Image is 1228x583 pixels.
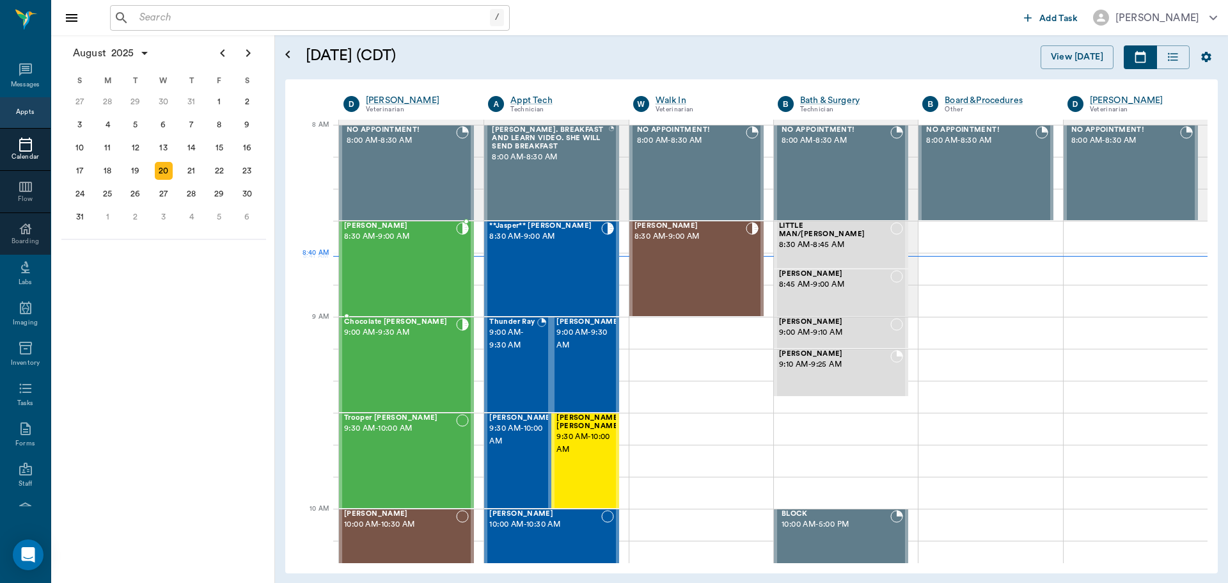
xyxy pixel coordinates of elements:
[779,278,890,291] span: 8:45 AM - 9:00 AM
[489,422,553,448] span: 9:30 AM - 10:00 AM
[70,44,109,62] span: August
[71,116,89,134] div: Sunday, August 3, 2025
[19,479,32,489] div: Staff
[238,116,256,134] div: Saturday, August 9, 2025
[71,162,89,180] div: Sunday, August 17, 2025
[344,222,456,230] span: [PERSON_NAME]
[778,96,794,112] div: B
[1067,96,1083,112] div: D
[71,139,89,157] div: Sunday, August 10, 2025
[210,40,235,66] button: Previous page
[484,221,618,317] div: CHECKED_IN, 8:30 AM - 9:00 AM
[182,162,200,180] div: Thursday, August 21, 2025
[347,134,456,147] span: 8:00 AM - 8:30 AM
[210,139,228,157] div: Friday, August 15, 2025
[98,139,116,157] div: Monday, August 11, 2025
[155,116,173,134] div: Wednesday, August 6, 2025
[238,93,256,111] div: Saturday, August 2, 2025
[489,510,601,518] span: [PERSON_NAME]
[551,413,618,509] div: NOT_CONFIRMED, 9:30 AM - 10:00 AM
[339,221,474,317] div: CHECKED_IN, 8:30 AM - 9:00 AM
[1071,134,1180,147] span: 8:00 AM - 8:30 AM
[800,94,903,107] div: Bath & Surgery
[210,116,228,134] div: Friday, August 8, 2025
[492,126,608,150] span: [PERSON_NAME]. BREAKFAST AND LEARN VIDEO. SHE WILL SEND BREAKFAST
[16,108,34,117] div: Appts
[634,222,746,230] span: [PERSON_NAME]
[344,422,456,435] span: 9:30 AM - 10:00 AM
[71,93,89,111] div: Sunday, July 27, 2025
[492,151,608,164] span: 8:00 AM - 8:30 AM
[344,414,456,422] span: Trooper [PERSON_NAME]
[344,230,456,243] span: 8:30 AM - 9:00 AM
[629,221,764,317] div: CHECKED_IN, 8:30 AM - 9:00 AM
[210,208,228,226] div: Friday, September 5, 2025
[488,96,504,112] div: A
[67,40,156,66] button: August2025
[782,510,890,518] span: BLOCK
[339,125,474,221] div: BOOKED, 8:00 AM - 8:30 AM
[779,358,890,371] span: 9:10 AM - 9:25 AM
[556,326,620,352] span: 9:00 AM - 9:30 AM
[343,96,359,112] div: D
[1090,104,1193,115] div: Veterinarian
[306,45,642,66] h5: [DATE] (CDT)
[1019,6,1083,29] button: Add Task
[127,162,145,180] div: Tuesday, August 19, 2025
[366,94,469,107] a: [PERSON_NAME]
[484,125,618,221] div: BOOKED, 8:00 AM - 8:30 AM
[1041,45,1114,69] button: View [DATE]
[13,539,43,570] div: Open Intercom Messenger
[484,413,551,509] div: NOT_CONFIRMED, 9:30 AM - 10:00 AM
[238,185,256,203] div: Saturday, August 30, 2025
[779,326,890,339] span: 9:00 AM - 9:10 AM
[150,71,178,90] div: W
[182,116,200,134] div: Thursday, August 7, 2025
[656,94,759,107] a: Walk In
[238,139,256,157] div: Saturday, August 16, 2025
[155,139,173,157] div: Wednesday, August 13, 2025
[926,126,1035,134] span: NO APPOINTMENT!
[344,518,456,531] span: 10:00 AM - 10:30 AM
[918,125,1053,221] div: BOOKED, 8:00 AM - 8:30 AM
[945,94,1048,107] a: Board &Procedures
[339,413,474,509] div: NOT_CONFIRMED, 9:30 AM - 10:00 AM
[634,230,746,243] span: 8:30 AM - 9:00 AM
[210,185,228,203] div: Friday, August 29, 2025
[490,9,504,26] div: /
[339,317,474,413] div: CHECKED_IN, 9:00 AM - 9:30 AM
[15,439,35,449] div: Forms
[945,104,1048,115] div: Other
[782,518,890,531] span: 10:00 AM - 5:00 PM
[122,71,150,90] div: T
[11,80,40,90] div: Messages
[127,185,145,203] div: Tuesday, August 26, 2025
[295,118,329,150] div: 8 AM
[922,96,938,112] div: B
[556,318,620,326] span: [PERSON_NAME]
[774,221,908,269] div: NOT_CONFIRMED, 8:30 AM - 8:45 AM
[779,350,890,358] span: [PERSON_NAME]
[235,40,261,66] button: Next page
[633,96,649,112] div: W
[489,518,601,531] span: 10:00 AM - 10:30 AM
[551,317,618,413] div: BOOKED, 9:00 AM - 9:30 AM
[779,270,890,278] span: [PERSON_NAME]
[774,125,908,221] div: BOOKED, 8:00 AM - 8:30 AM
[98,116,116,134] div: Monday, August 4, 2025
[155,162,173,180] div: Today, Wednesday, August 20, 2025
[155,185,173,203] div: Wednesday, August 27, 2025
[344,510,456,518] span: [PERSON_NAME]
[1090,94,1193,107] a: [PERSON_NAME]
[17,399,33,408] div: Tasks
[295,502,329,534] div: 10 AM
[109,44,137,62] span: 2025
[779,222,891,239] span: LITTLE MAN/[PERSON_NAME]
[1064,125,1198,221] div: BOOKED, 8:00 AM - 8:30 AM
[489,230,601,243] span: 8:30 AM - 9:00 AM
[98,93,116,111] div: Monday, July 28, 2025
[98,162,116,180] div: Monday, August 18, 2025
[782,134,890,147] span: 8:00 AM - 8:30 AM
